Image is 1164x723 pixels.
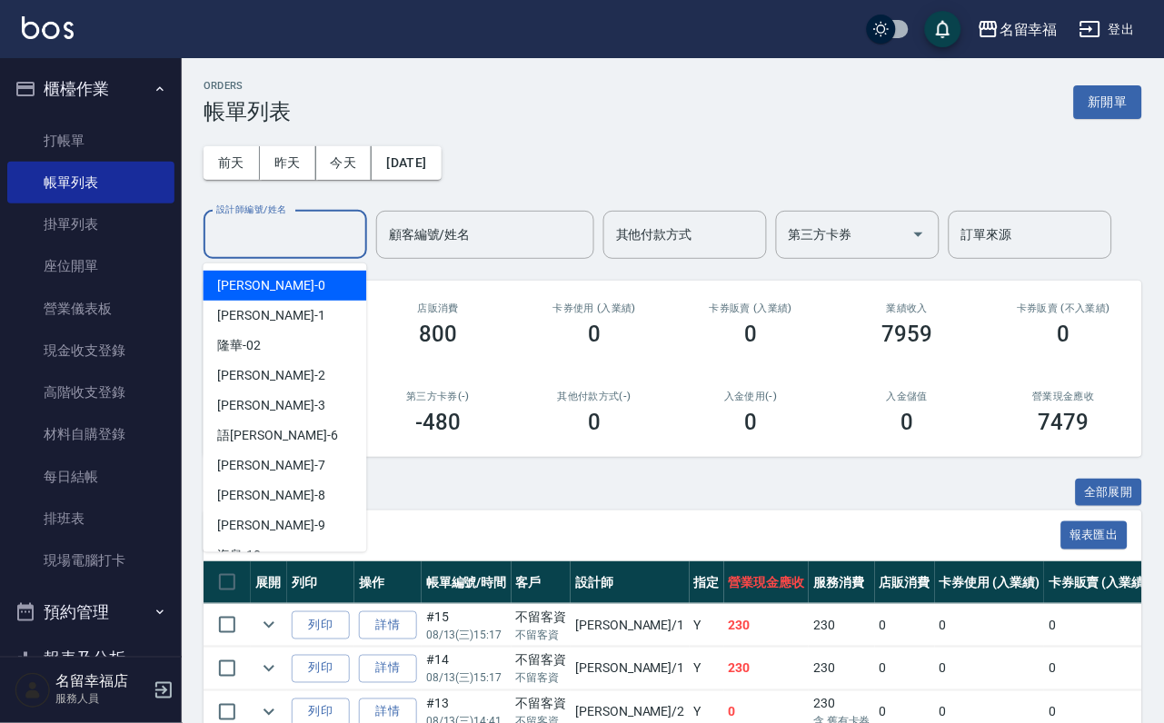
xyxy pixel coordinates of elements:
[851,302,964,314] h2: 業績收入
[15,672,51,708] img: Person
[292,611,350,639] button: 列印
[218,366,325,385] span: [PERSON_NAME] -2
[1061,526,1129,543] a: 報表匯出
[287,561,354,604] th: 列印
[359,655,417,683] a: 詳情
[588,410,601,435] h3: 0
[809,648,875,690] td: 230
[690,648,724,690] td: Y
[218,516,325,535] span: [PERSON_NAME] -9
[426,627,507,643] p: 08/13 (三) 15:17
[218,336,262,355] span: 隆華 -02
[724,561,810,604] th: 營業現金應收
[422,561,512,604] th: 帳單編號/時間
[55,673,148,691] h5: 名留幸福店
[218,306,325,325] span: [PERSON_NAME] -1
[970,11,1065,48] button: 名留幸福
[251,561,287,604] th: 展開
[875,648,935,690] td: 0
[935,648,1045,690] td: 0
[571,561,689,604] th: 設計師
[538,302,651,314] h2: 卡券使用 (入業績)
[809,604,875,647] td: 230
[690,604,724,647] td: Y
[55,691,148,708] p: 服務人員
[316,146,373,180] button: 今天
[204,146,260,180] button: 前天
[1044,604,1154,647] td: 0
[422,648,512,690] td: #14
[382,391,494,402] h2: 第三方卡券(-)
[255,611,283,639] button: expand row
[1044,648,1154,690] td: 0
[7,245,174,287] a: 座位開單
[851,391,964,402] h2: 入金儲值
[875,561,935,604] th: 店販消費
[7,456,174,498] a: 每日結帳
[1008,302,1120,314] h2: 卡券販賣 (不入業績)
[516,608,567,627] div: 不留客資
[745,322,758,347] h3: 0
[218,396,325,415] span: [PERSON_NAME] -3
[1074,93,1142,110] a: 新開單
[255,655,283,682] button: expand row
[571,648,689,690] td: [PERSON_NAME] /1
[22,16,74,39] img: Logo
[216,203,287,216] label: 設計師編號/姓名
[925,11,961,47] button: save
[571,604,689,647] td: [PERSON_NAME] /1
[7,203,174,245] a: 掛單列表
[694,302,807,314] h2: 卡券販賣 (入業績)
[7,413,174,455] a: 材料自購登錄
[1061,521,1129,550] button: 報表匯出
[1008,391,1120,402] h2: 營業現金應收
[901,410,914,435] h3: 0
[204,99,291,124] h3: 帳單列表
[7,288,174,330] a: 營業儀表板
[204,80,291,92] h2: ORDERS
[225,527,1061,545] span: 訂單列表
[260,146,316,180] button: 昨天
[359,611,417,639] a: 詳情
[218,486,325,505] span: [PERSON_NAME] -8
[1076,479,1143,507] button: 全部展開
[1072,13,1142,46] button: 登出
[7,636,174,683] button: 報表及分析
[372,146,441,180] button: [DATE]
[935,604,1045,647] td: 0
[516,651,567,670] div: 不留客資
[218,546,262,565] span: 海龜 -10
[7,371,174,413] a: 高階收支登錄
[512,561,572,604] th: 客戶
[292,655,350,683] button: 列印
[7,65,174,113] button: 櫃檯作業
[7,162,174,203] a: 帳單列表
[7,120,174,162] a: 打帳單
[7,589,174,636] button: 預約管理
[538,391,651,402] h2: 其他付款方式(-)
[904,220,933,249] button: Open
[875,604,935,647] td: 0
[382,302,494,314] h2: 店販消費
[1000,18,1058,41] div: 名留幸福
[419,322,457,347] h3: 800
[516,627,567,643] p: 不留客資
[415,410,461,435] h3: -480
[218,456,325,475] span: [PERSON_NAME] -7
[422,604,512,647] td: #15
[1058,322,1070,347] h3: 0
[354,561,422,604] th: 操作
[1074,85,1142,119] button: 新開單
[7,330,174,371] a: 現金收支登錄
[724,648,810,690] td: 230
[7,498,174,540] a: 排班表
[218,276,325,295] span: [PERSON_NAME] -0
[809,561,875,604] th: 服務消費
[588,322,601,347] h3: 0
[724,604,810,647] td: 230
[516,670,567,687] p: 不留客資
[694,391,807,402] h2: 入金使用(-)
[882,322,933,347] h3: 7959
[935,561,1045,604] th: 卡券使用 (入業績)
[745,410,758,435] h3: 0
